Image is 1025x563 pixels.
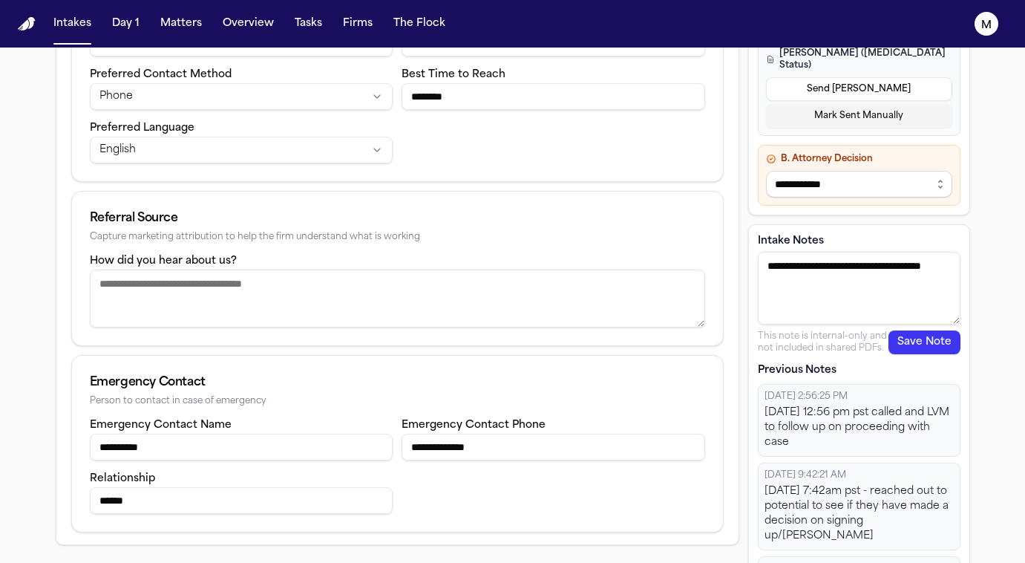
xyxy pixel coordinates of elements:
[90,209,705,227] div: Referral Source
[90,487,393,514] input: Emergency contact relationship
[764,391,954,403] div: [DATE] 2:56:25 PM
[289,10,328,37] button: Tasks
[18,17,36,31] img: Finch Logo
[758,252,960,325] textarea: Intake notes
[758,363,960,378] p: Previous Notes
[90,374,705,391] div: Emergency Contact
[90,69,232,80] label: Preferred Contact Method
[888,331,960,354] button: Save Note
[402,69,505,80] label: Best Time to Reach
[18,17,36,31] a: Home
[90,232,705,243] div: Capture marketing attribution to help the firm understand what is working
[402,83,705,110] input: Best time to reach
[766,77,952,101] button: Send [PERSON_NAME]
[766,153,952,165] h4: B. Attorney Decision
[766,48,952,71] h4: [PERSON_NAME] ([MEDICAL_DATA] Status)
[48,10,97,37] button: Intakes
[217,10,280,37] button: Overview
[90,396,705,407] div: Person to contact in case of emergency
[90,420,232,431] label: Emergency Contact Name
[106,10,145,37] button: Day 1
[90,123,194,134] label: Preferred Language
[766,104,952,128] button: Mark Sent Manually
[90,473,155,484] label: Relationship
[154,10,208,37] button: Matters
[337,10,379,37] button: Firms
[758,331,888,354] p: This note is internal-only and not included in shared PDFs.
[758,234,960,249] label: Intake Notes
[402,420,546,431] label: Emergency Contact Phone
[90,256,237,267] label: How did you hear about us?
[402,434,705,461] input: Emergency contact phone
[764,469,954,481] div: [DATE] 9:42:21 AM
[90,434,393,461] input: Emergency contact name
[764,484,954,544] div: [DATE] 7:42am pst - reached out to potential to see if they have made a decision on signing up/[P...
[764,406,954,450] div: [DATE] 12:56 pm pst called and LVM to follow up on proceeding with case
[387,10,451,37] button: The Flock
